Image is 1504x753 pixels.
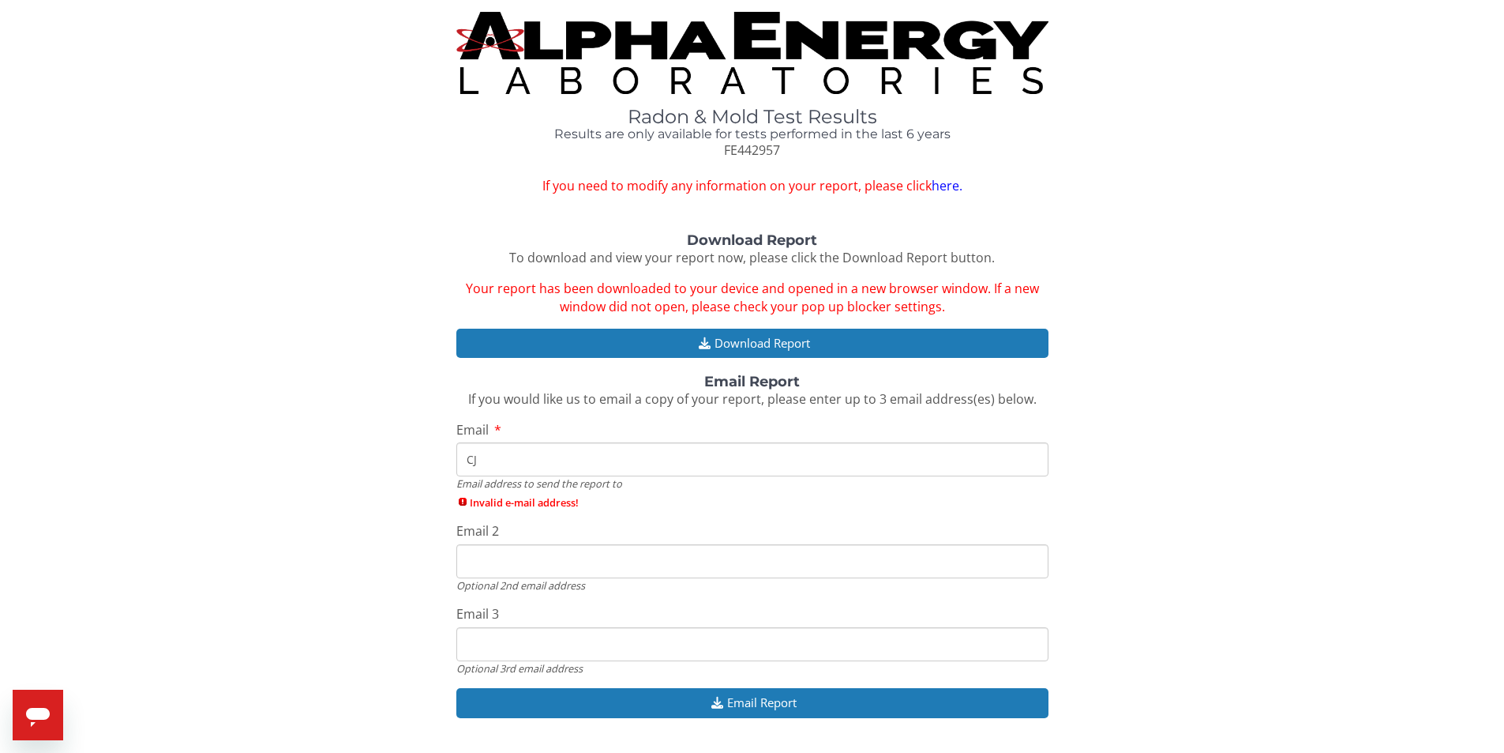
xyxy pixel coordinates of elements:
iframe: Button to launch messaging window, conversation in progress [13,690,63,740]
strong: Download Report [687,232,817,249]
span: If you would like us to email a copy of your report, please enter up to 3 email address(es) below. [468,390,1037,408]
span: Email [456,421,489,439]
h4: Results are only available for tests performed in the last 6 years [456,127,1048,141]
div: Optional 3rd email address [456,661,1048,676]
strong: Email Report [704,373,800,390]
button: Download Report [456,329,1048,358]
span: Email 2 [456,522,499,540]
span: Invalid e-mail address! [456,495,1048,510]
span: Your report has been downloaded to your device and opened in a new browser window. If a new windo... [466,280,1039,315]
img: TightCrop.jpg [456,12,1048,94]
div: Email address to send the report to [456,476,1048,491]
span: FE442957 [724,141,780,159]
div: Optional 2nd email address [456,578,1048,593]
button: Email Report [456,688,1048,717]
span: Email 3 [456,605,499,623]
h1: Radon & Mold Test Results [456,107,1048,127]
a: here. [932,177,962,194]
span: If you need to modify any information on your report, please click [456,177,1048,195]
span: To download and view your report now, please click the Download Report button. [509,249,995,266]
